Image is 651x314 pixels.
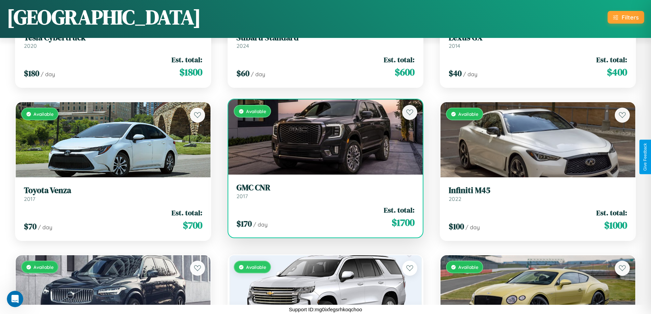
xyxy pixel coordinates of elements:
[392,216,415,229] span: $ 1700
[246,108,266,114] span: Available
[449,221,464,232] span: $ 100
[183,218,202,232] span: $ 700
[449,186,627,195] h3: Infiniti M45
[449,186,627,202] a: Infiniti M452022
[246,264,266,270] span: Available
[607,65,627,79] span: $ 400
[33,264,54,270] span: Available
[24,42,37,49] span: 2020
[7,3,201,31] h1: [GEOGRAPHIC_DATA]
[449,33,627,50] a: Lexus GX2014
[38,224,52,231] span: / day
[465,224,480,231] span: / day
[289,305,362,314] p: Support ID: mg0ixfegsrhkoqchoo
[236,68,249,79] span: $ 60
[608,11,644,24] button: Filters
[458,111,478,117] span: Available
[463,71,477,78] span: / day
[172,55,202,65] span: Est. total:
[251,71,265,78] span: / day
[41,71,55,78] span: / day
[643,143,648,171] div: Give Feedback
[384,205,415,215] span: Est. total:
[24,195,35,202] span: 2017
[24,68,39,79] span: $ 180
[458,264,478,270] span: Available
[395,65,415,79] span: $ 600
[449,68,462,79] span: $ 40
[172,208,202,218] span: Est. total:
[596,55,627,65] span: Est. total:
[236,33,415,50] a: Subaru Standard2024
[449,42,460,49] span: 2014
[179,65,202,79] span: $ 1800
[236,42,249,49] span: 2024
[236,193,248,200] span: 2017
[384,55,415,65] span: Est. total:
[24,33,202,50] a: Tesla Cybertruck2020
[449,195,461,202] span: 2022
[24,221,37,232] span: $ 70
[596,208,627,218] span: Est. total:
[24,186,202,202] a: Toyota Venza2017
[236,183,415,193] h3: GMC CNR
[33,111,54,117] span: Available
[236,183,415,200] a: GMC CNR2017
[253,221,268,228] span: / day
[24,186,202,195] h3: Toyota Venza
[604,218,627,232] span: $ 1000
[622,14,639,21] div: Filters
[236,218,252,229] span: $ 170
[7,291,23,307] iframe: Intercom live chat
